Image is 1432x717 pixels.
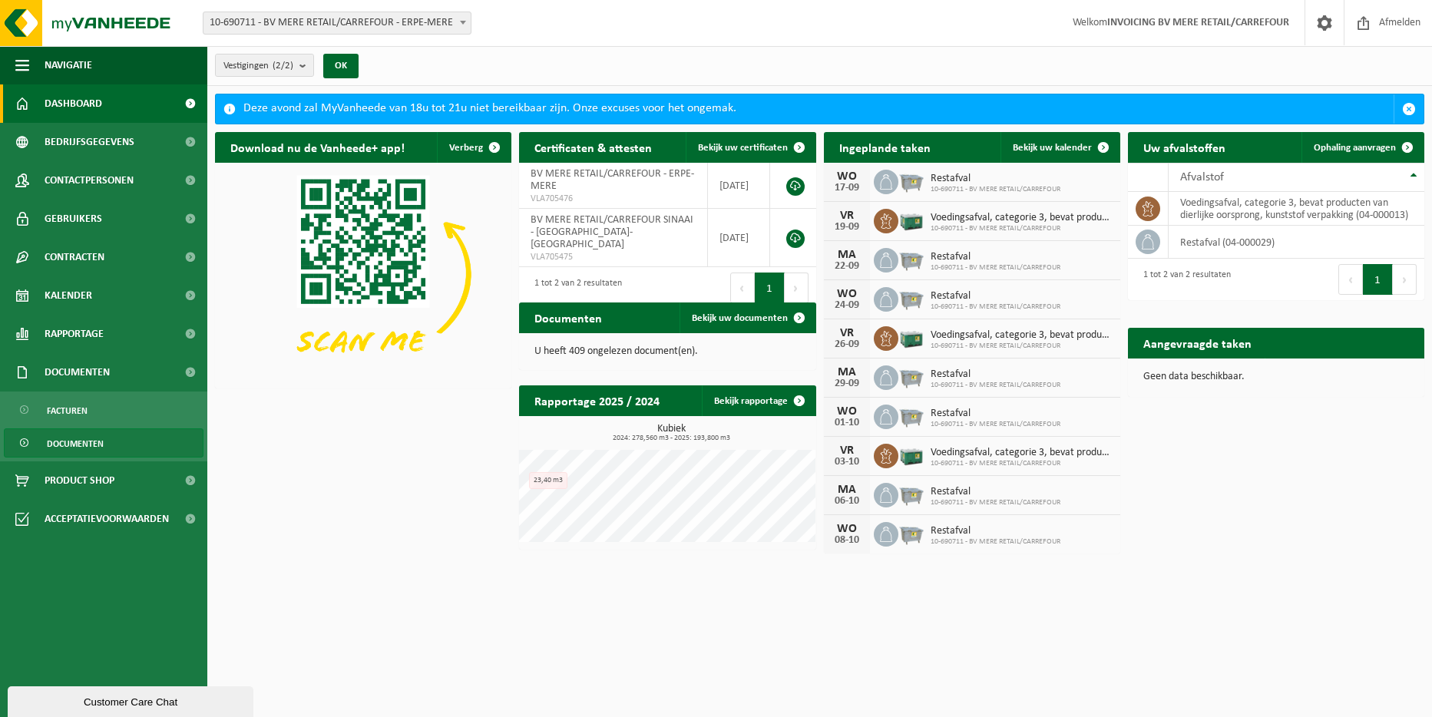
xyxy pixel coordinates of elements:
h2: Uw afvalstoffen [1128,132,1241,162]
p: Geen data beschikbaar. [1143,372,1409,382]
div: MA [832,484,862,496]
span: Gebruikers [45,200,102,238]
span: 10-690711 - BV MERE RETAIL/CARREFOUR [931,420,1060,429]
img: WB-2500-GAL-GY-04 [898,363,924,389]
span: Bekijk uw documenten [692,313,788,323]
button: Verberg [437,132,510,163]
h2: Certificaten & attesten [519,132,667,162]
span: Restafval [931,525,1060,537]
img: WB-2500-GAL-GY-04 [898,285,924,311]
span: 10-690711 - BV MERE RETAIL/CARREFOUR [931,381,1060,390]
div: 06-10 [832,496,862,507]
a: Bekijk uw kalender [1000,132,1119,163]
span: Facturen [47,396,88,425]
span: 10-690711 - BV MERE RETAIL/CARREFOUR - ERPE-MERE [203,12,471,35]
p: U heeft 409 ongelezen document(en). [534,346,800,357]
span: 10-690711 - BV MERE RETAIL/CARREFOUR [931,224,1113,233]
span: Voedingsafval, categorie 3, bevat producten van dierlijke oorsprong, kunststof v... [931,447,1113,459]
div: WO [832,405,862,418]
strong: INVOICING BV MERE RETAIL/CARREFOUR [1107,17,1289,28]
span: Dashboard [45,84,102,123]
div: MA [832,366,862,378]
span: Acceptatievoorwaarden [45,500,169,538]
span: Vestigingen [223,55,293,78]
div: 24-09 [832,300,862,311]
span: Afvalstof [1180,171,1224,183]
td: [DATE] [708,163,771,209]
div: WO [832,170,862,183]
td: voedingsafval, categorie 3, bevat producten van dierlijke oorsprong, kunststof verpakking (04-000... [1169,192,1424,226]
span: 10-690711 - BV MERE RETAIL/CARREFOUR [931,537,1060,547]
div: 26-09 [832,339,862,350]
img: Download de VHEPlus App [215,163,511,385]
button: Previous [1338,264,1363,295]
button: Next [785,273,809,303]
span: 10-690711 - BV MERE RETAIL/CARREFOUR [931,302,1060,312]
td: restafval (04-000029) [1169,226,1424,259]
img: PB-LB-0680-HPE-GN-01 [898,441,924,468]
h2: Download nu de Vanheede+ app! [215,132,420,162]
a: Documenten [4,428,203,458]
span: Restafval [931,368,1060,381]
span: Restafval [931,408,1060,420]
h2: Rapportage 2025 / 2024 [519,385,675,415]
img: WB-2500-GAL-GY-04 [898,402,924,428]
span: Kalender [45,276,92,315]
div: MA [832,249,862,261]
div: 1 tot 2 van 2 resultaten [1136,263,1231,296]
a: Facturen [4,395,203,425]
div: WO [832,288,862,300]
button: Vestigingen(2/2) [215,54,314,77]
div: 01-10 [832,418,862,428]
div: WO [832,523,862,535]
div: VR [832,210,862,222]
span: VLA705475 [531,251,696,263]
span: Bekijk uw certificaten [698,143,788,153]
a: Ophaling aanvragen [1301,132,1423,163]
span: Navigatie [45,46,92,84]
div: VR [832,327,862,339]
span: BV MERE RETAIL/CARREFOUR - ERPE-MERE [531,168,694,192]
span: Product Shop [45,461,114,500]
h2: Ingeplande taken [824,132,946,162]
h2: Aangevraagde taken [1128,328,1267,358]
div: VR [832,444,862,457]
div: 23,40 m3 [529,472,567,489]
a: Bekijk rapportage [702,385,815,416]
div: 22-09 [832,261,862,272]
a: Bekijk uw documenten [680,302,815,333]
img: WB-2500-GAL-GY-04 [898,520,924,546]
span: BV MERE RETAIL/CARREFOUR SINAAI - [GEOGRAPHIC_DATA]-[GEOGRAPHIC_DATA] [531,214,693,250]
img: WB-2500-GAL-GY-04 [898,481,924,507]
img: PB-LB-0680-HPE-GN-01 [898,207,924,233]
span: 10-690711 - BV MERE RETAIL/CARREFOUR - ERPE-MERE [203,12,471,34]
span: 10-690711 - BV MERE RETAIL/CARREFOUR [931,459,1113,468]
img: WB-2500-GAL-GY-04 [898,167,924,193]
span: Rapportage [45,315,104,353]
div: 29-09 [832,378,862,389]
div: Deze avond zal MyVanheede van 18u tot 21u niet bereikbaar zijn. Onze excuses voor het ongemak. [243,94,1394,124]
span: Restafval [931,290,1060,302]
span: Contactpersonen [45,161,134,200]
span: Documenten [45,353,110,392]
span: Restafval [931,173,1060,185]
span: 10-690711 - BV MERE RETAIL/CARREFOUR [931,185,1060,194]
span: VLA705476 [531,193,696,205]
td: [DATE] [708,209,771,267]
span: 2024: 278,560 m3 - 2025: 193,800 m3 [527,434,815,442]
span: 10-690711 - BV MERE RETAIL/CARREFOUR [931,263,1060,273]
h2: Documenten [519,302,617,332]
span: Voedingsafval, categorie 3, bevat producten van dierlijke oorsprong, kunststof v... [931,212,1113,224]
div: 19-09 [832,222,862,233]
span: Restafval [931,486,1060,498]
button: OK [323,54,359,78]
div: 08-10 [832,535,862,546]
span: Verberg [449,143,483,153]
h3: Kubiek [527,424,815,442]
span: Ophaling aanvragen [1314,143,1396,153]
div: 17-09 [832,183,862,193]
span: Restafval [931,251,1060,263]
span: 10-690711 - BV MERE RETAIL/CARREFOUR [931,342,1113,351]
img: WB-2500-GAL-GY-04 [898,246,924,272]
